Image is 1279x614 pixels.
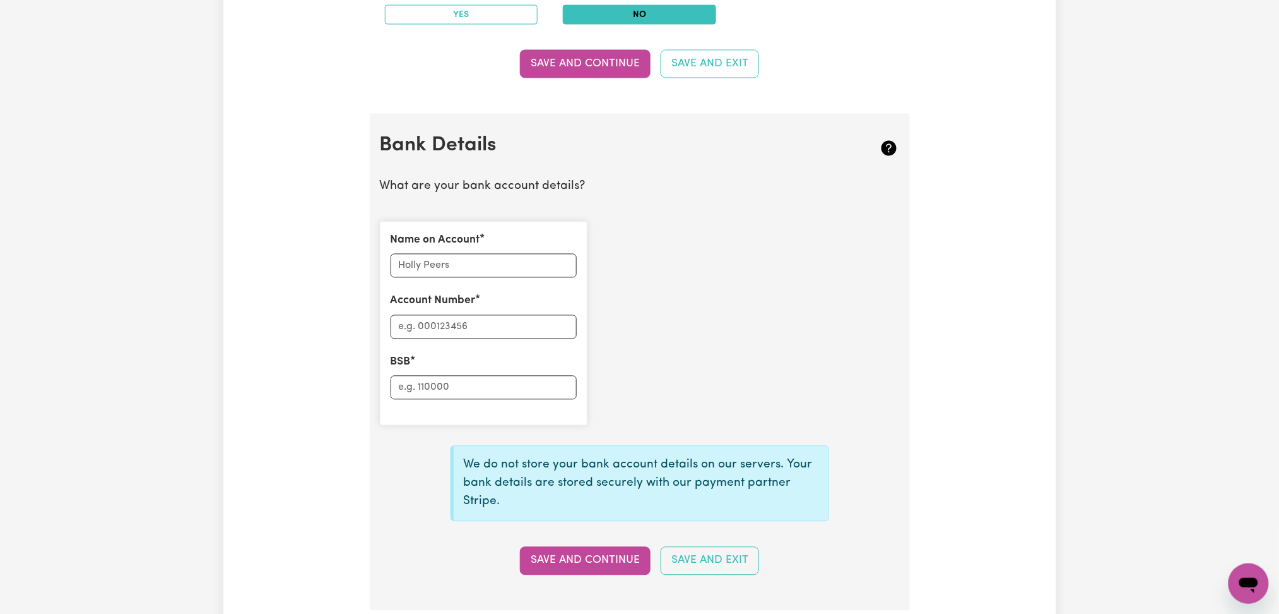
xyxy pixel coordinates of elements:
[380,178,900,196] p: What are your bank account details?
[391,254,577,278] input: Holly Peers
[391,354,411,371] label: BSB
[520,547,651,575] button: Save and Continue
[464,457,818,511] p: We do not store your bank account details on our servers. Your bank details are stored securely w...
[520,50,651,78] button: Save and Continue
[661,547,759,575] button: Save and Exit
[385,5,538,25] button: Yes
[391,376,577,400] input: e.g. 110000
[380,134,813,158] h2: Bank Details
[563,5,716,25] button: No
[391,293,476,310] label: Account Number
[1229,563,1269,604] iframe: Button to launch messaging window
[661,50,759,78] button: Save and Exit
[391,315,577,339] input: e.g. 000123456
[391,232,480,249] label: Name on Account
